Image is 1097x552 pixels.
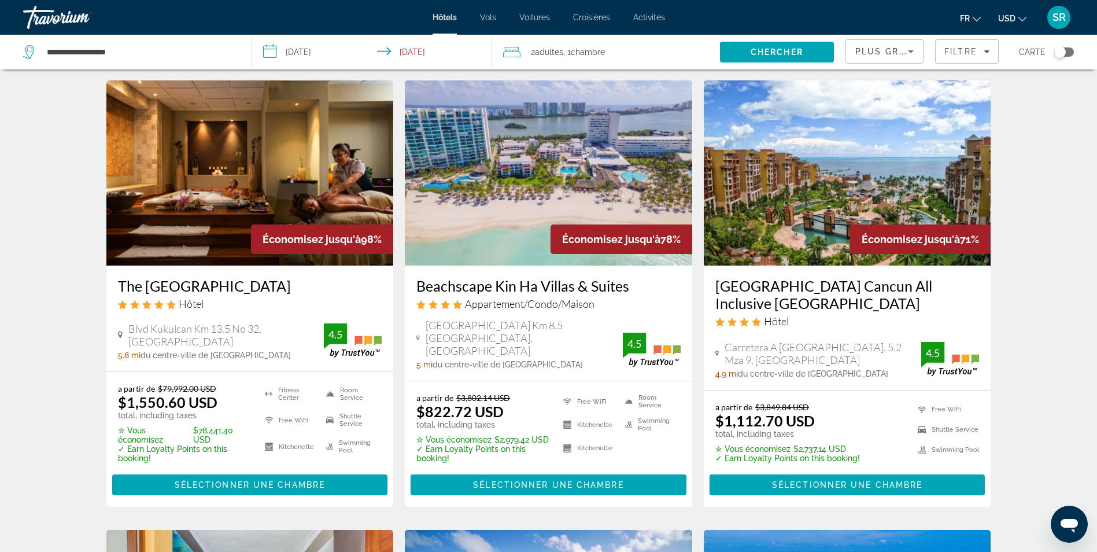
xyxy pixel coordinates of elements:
[118,426,190,444] span: ✮ Vous économisez
[855,47,993,56] span: Plus grandes économies
[112,477,388,490] a: Sélectionner une chambre
[411,477,686,490] a: Sélectionner une chambre
[935,39,999,64] button: Filters
[158,384,216,393] del: $79,992.00 USD
[416,360,433,369] span: 5 mi
[764,315,789,327] span: Hôtel
[128,322,324,348] span: Blvd Kukulcan Km 13.5 No 32, [GEOGRAPHIC_DATA]
[855,45,914,58] mat-select: Sort by
[998,10,1026,27] button: Change currency
[751,47,803,57] span: Chercher
[710,474,985,495] button: Sélectionner une chambre
[557,416,619,433] li: Kitchenette
[405,80,692,266] img: Beachscape Kin Ha Villas & Suites
[519,13,550,22] a: Voitures
[416,297,681,310] div: 4 star Apartment
[23,2,139,32] a: Travorium
[320,436,382,457] li: Swimming Pool
[715,454,860,463] p: ✓ Earn Loyalty Points on this booking!
[118,277,382,295] a: The [GEOGRAPHIC_DATA]
[531,44,563,60] span: 2
[433,13,457,22] a: Hôtels
[263,233,361,245] span: Économisez jusqu'à
[416,435,549,444] p: $2,979.42 USD
[921,346,944,360] div: 4.5
[252,35,492,69] button: Select check in and out date
[960,14,970,23] span: fr
[715,402,752,412] span: a partir de
[141,351,291,360] span: du centre-ville de [GEOGRAPHIC_DATA]
[259,410,320,431] li: Free WiFi
[921,342,979,376] img: TrustYou guest rating badge
[320,384,382,404] li: Room Service
[715,444,860,454] p: $2,737.14 USD
[1044,5,1074,30] button: User Menu
[416,403,504,420] ins: $822.72 USD
[259,384,320,404] li: Fitness Center
[720,42,834,62] button: Search
[944,47,977,56] span: Filtre
[715,444,791,454] span: ✮ Vous économisez
[416,277,681,295] a: Beachscape Kin Ha Villas & Suites
[557,393,619,410] li: Free WiFi
[960,10,981,27] button: Change language
[571,47,605,57] span: Chambre
[725,341,921,366] span: Carretera A [GEOGRAPHIC_DATA]. 5.2 Mza 9, [GEOGRAPHIC_DATA]
[573,13,610,22] a: Croisières
[465,297,594,310] span: Appartement/Condo/Maison
[535,47,563,57] span: Adultes
[755,402,809,412] del: $3,849.84 USD
[106,80,394,266] img: The Royal Sands Resort & Spa
[480,13,496,22] a: Vols
[715,277,980,312] a: [GEOGRAPHIC_DATA] Cancun All Inclusive [GEOGRAPHIC_DATA]
[715,412,815,429] ins: $1,112.70 USD
[118,297,382,310] div: 5 star Hotel
[912,443,979,457] li: Swimming Pool
[619,416,681,433] li: Swimming Pool
[562,233,660,245] span: Économisez jusqu'à
[320,410,382,431] li: Shuttle Service
[715,315,980,327] div: 4 star Hotel
[563,44,605,60] span: , 1
[411,474,686,495] button: Sélectionner une chambre
[416,393,453,403] span: a partir de
[259,436,320,457] li: Kitchenette
[633,13,665,22] a: Activités
[416,435,492,444] span: ✮ Vous économisez
[912,422,979,437] li: Shuttle Service
[1046,47,1074,57] button: Toggle map
[1051,506,1088,543] iframe: Кнопка запуска окна обмена сообщениями
[738,369,888,378] span: du centre-ville de [GEOGRAPHIC_DATA]
[492,35,720,69] button: Travelers: 2 adults, 0 children
[118,444,250,463] p: ✓ Earn Loyalty Points on this booking!
[324,327,347,341] div: 4.5
[456,393,510,403] del: $3,802.14 USD
[704,80,991,266] img: Villa del Palmar Cancun All Inclusive Beach Resort & Spa
[623,333,681,367] img: TrustYou guest rating badge
[426,319,623,357] span: [GEOGRAPHIC_DATA] Km 8.5 [GEOGRAPHIC_DATA], [GEOGRAPHIC_DATA]
[912,402,979,417] li: Free WiFi
[710,477,985,490] a: Sélectionner une chambre
[557,440,619,457] li: Kitchenette
[623,337,646,351] div: 4.5
[416,444,549,463] p: ✓ Earn Loyalty Points on this booking!
[118,426,250,444] p: $78,441.40 USD
[416,420,549,429] p: total, including taxes
[324,323,382,358] img: TrustYou guest rating badge
[1019,44,1046,60] span: Carte
[118,351,141,360] span: 5.8 mi
[862,233,960,245] span: Économisez jusqu'à
[619,393,681,410] li: Room Service
[179,297,204,310] span: Hôtel
[433,360,583,369] span: du centre-ville de [GEOGRAPHIC_DATA]
[715,369,738,378] span: 4.9 mi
